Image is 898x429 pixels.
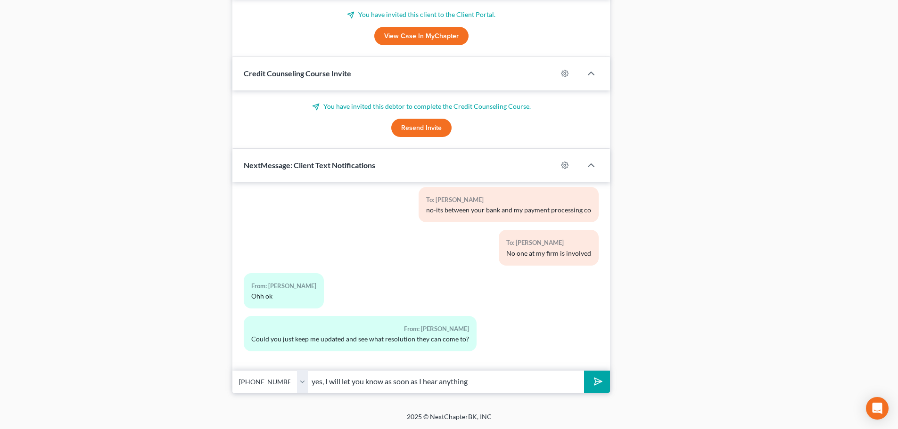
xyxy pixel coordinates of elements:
[426,205,591,215] div: no-its between your bank and my payment processing co
[374,27,469,46] a: View Case in MyChapter
[251,281,316,291] div: From: [PERSON_NAME]
[426,194,591,205] div: To: [PERSON_NAME]
[251,291,316,301] div: Ohh ok
[251,324,469,334] div: From: [PERSON_NAME]
[244,10,599,19] p: You have invited this client to the Client Portal.
[181,412,718,429] div: 2025 © NextChapterBK, INC
[506,249,591,258] div: No one at my firm is involved
[506,237,591,248] div: To: [PERSON_NAME]
[251,334,469,344] div: Could you just keep me updated and see what resolution they can come to?
[244,69,351,78] span: Credit Counseling Course Invite
[391,119,452,138] button: Resend Invite
[308,370,584,393] input: Say something...
[866,397,889,420] div: Open Intercom Messenger
[244,161,375,170] span: NextMessage: Client Text Notifications
[244,102,599,111] p: You have invited this debtor to complete the Credit Counseling Course.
